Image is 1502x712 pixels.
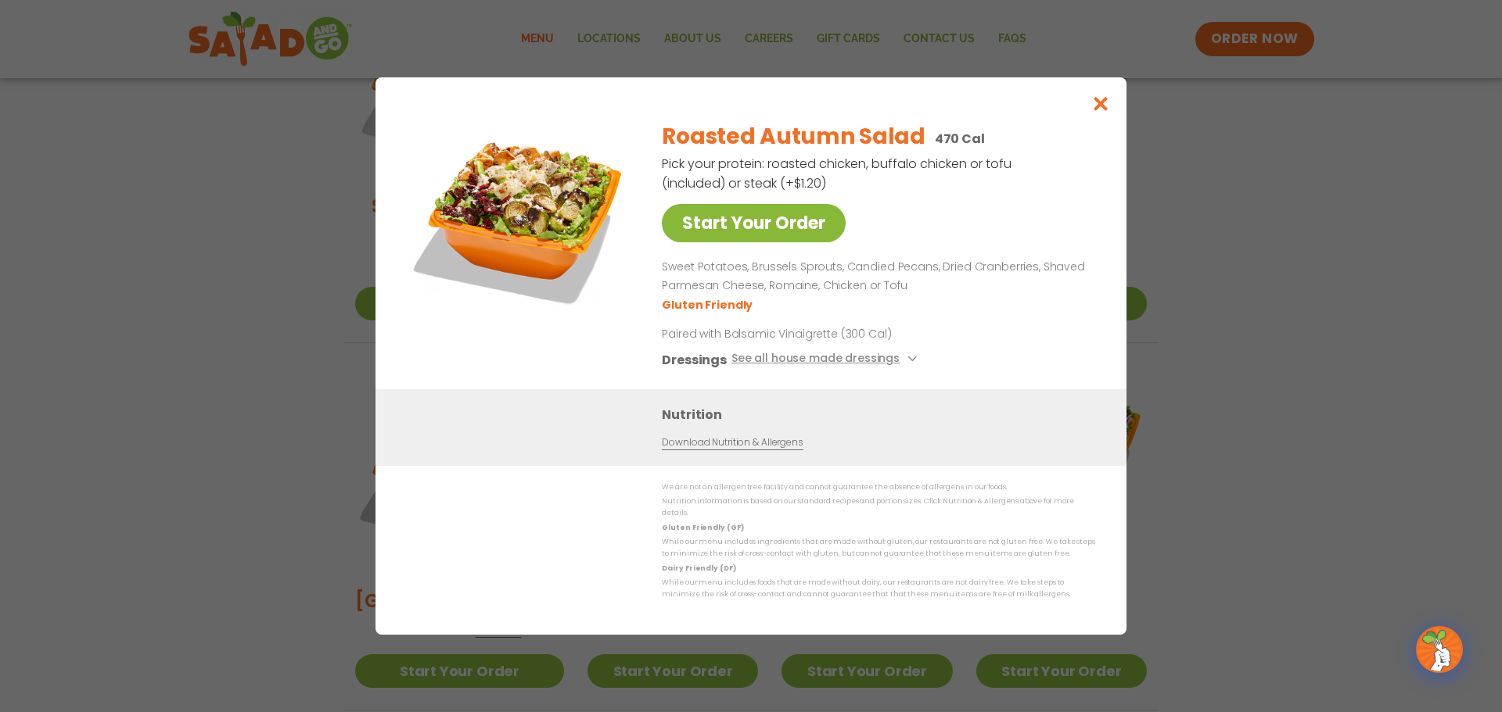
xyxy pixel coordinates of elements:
h2: Roasted Autumn Salad [662,120,925,153]
a: Start Your Order [662,204,846,242]
img: wpChatIcon [1418,628,1461,671]
p: Sweet Potatoes, Brussels Sprouts, Candied Pecans, Dried Cranberries, Shaved Parmesan Cheese, Roma... [662,258,1089,295]
a: Download Nutrition & Allergens [662,435,803,450]
strong: Dairy Friendly (DF) [662,564,735,573]
p: Pick your protein: roasted chicken, buffalo chicken or tofu (included) or steak (+$1.20) [662,154,1014,193]
p: While our menu includes foods that are made without dairy, our restaurants are not dairy free. We... [662,577,1095,601]
h3: Dressings [662,350,727,370]
img: Featured product photo for Roasted Autumn Salad [411,109,630,327]
h3: Nutrition [662,405,1103,424]
p: Paired with Balsamic Vinaigrette (300 Cal) [662,326,951,342]
p: We are not an allergen free facility and cannot guarantee the absence of allergens in our foods. [662,481,1095,493]
strong: Gluten Friendly (GF) [662,523,743,532]
button: See all house made dressings [731,350,922,370]
li: Gluten Friendly [662,297,755,313]
p: While our menu includes ingredients that are made without gluten, our restaurants are not gluten ... [662,536,1095,560]
button: Close modal [1076,77,1126,130]
p: 470 Cal [935,129,985,148]
p: Nutrition information is based on our standard recipes and portion sizes. Click Nutrition & Aller... [662,496,1095,520]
